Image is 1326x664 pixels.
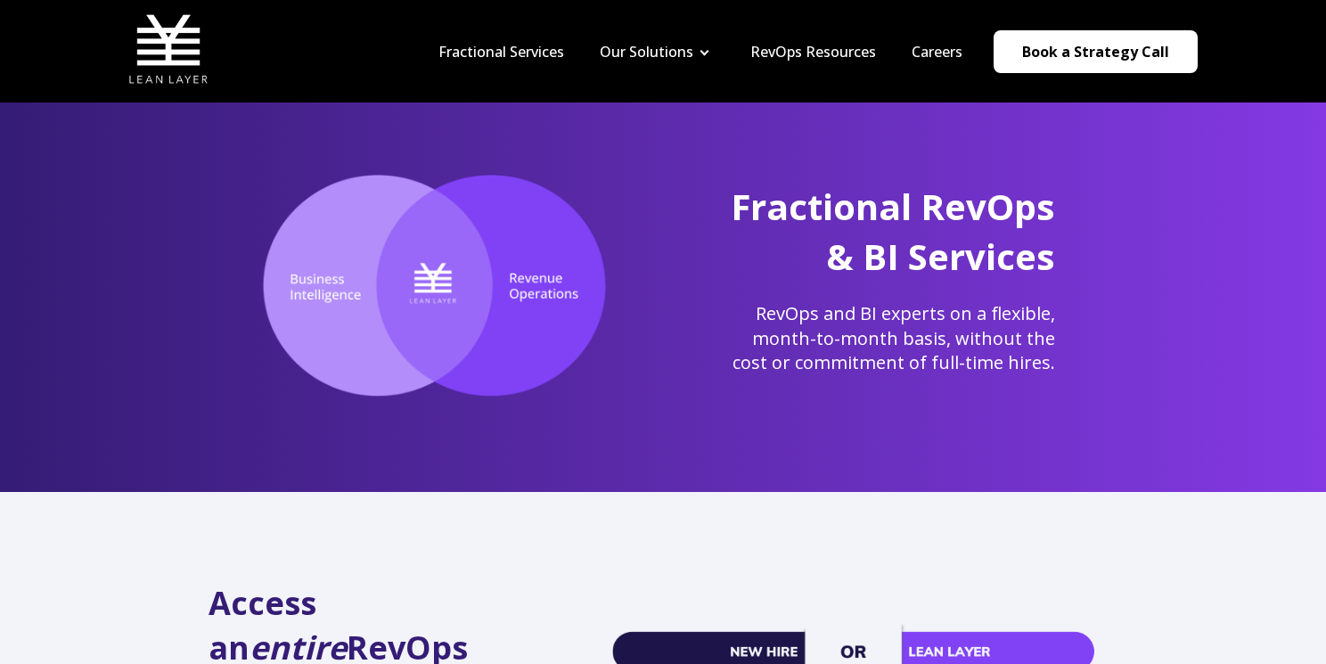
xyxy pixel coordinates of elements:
div: Navigation Menu [421,42,980,61]
a: Fractional Services [438,42,564,61]
a: Our Solutions [600,42,693,61]
a: Book a Strategy Call [994,30,1198,73]
span: RevOps and BI experts on a flexible, month-to-month basis, without the cost or commitment of full... [733,301,1055,374]
img: Lean Layer, the intersection of RevOps and Business Intelligence [235,174,634,398]
span: Fractional RevOps & BI Services [731,182,1055,281]
a: Careers [912,42,962,61]
a: RevOps Resources [750,42,876,61]
img: Lean Layer Logo [128,9,209,89]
